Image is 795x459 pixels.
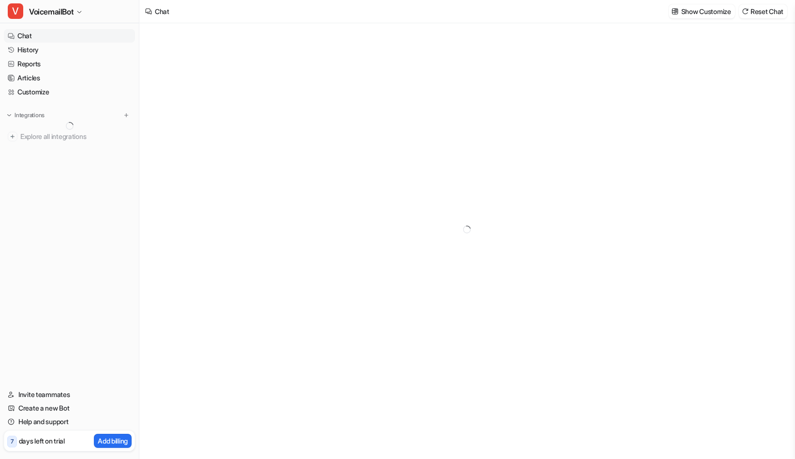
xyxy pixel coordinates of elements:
div: Chat [155,6,169,16]
button: Add billing [94,434,132,448]
span: V [8,3,23,19]
a: Help and support [4,415,135,428]
a: Articles [4,71,135,85]
button: Reset Chat [739,4,787,18]
p: 7 [11,437,14,446]
img: menu_add.svg [123,112,130,119]
a: Customize [4,85,135,99]
a: Invite teammates [4,388,135,401]
img: explore all integrations [8,132,17,141]
button: Integrations [4,110,47,120]
button: Show Customize [669,4,735,18]
p: Integrations [15,111,45,119]
a: Explore all integrations [4,130,135,143]
img: reset [742,8,749,15]
p: days left on trial [19,436,65,446]
img: expand menu [6,112,13,119]
a: History [4,43,135,57]
a: Chat [4,29,135,43]
span: Explore all integrations [20,129,131,144]
img: customize [672,8,678,15]
p: Show Customize [681,6,731,16]
a: Reports [4,57,135,71]
span: VoicemailBot [29,5,74,18]
p: Add billing [98,436,128,446]
a: Create a new Bot [4,401,135,415]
